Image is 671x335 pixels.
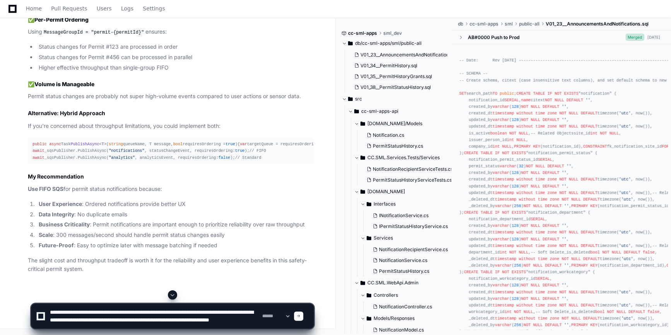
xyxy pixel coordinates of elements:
[32,141,309,161] div: { targetQueue = requiresOrdering ? _fifoQueueUrl : _standardQueueUrl; } _sqsPublisher.PublishAsyn...
[173,142,183,146] span: bool
[240,142,247,146] span: var
[543,104,559,109] span: DEFAULT
[493,177,514,182] span: timestamp
[109,148,144,153] span: "notifications"
[348,39,353,48] svg: Directory
[493,223,509,228] span: varchar
[545,98,552,102] span: NOT
[459,71,488,76] span: -- SCHEMA --
[36,200,314,209] li: : Ordered notifications provide better UX
[559,177,566,182] span: NOT
[364,164,453,175] button: NotificationRecipientServiceTests.cs
[531,250,564,255] span: -- Soft Delete
[97,6,112,11] span: Users
[28,92,314,101] p: Permit status changes are probably not super high-volume events compared to user actions or senso...
[562,184,566,189] span: ''
[581,230,598,235] span: DEFAULT
[493,190,514,195] span: timestamp
[519,257,559,261] span: without time zone
[555,91,562,96] span: NOT
[360,84,431,90] span: V01_38__PermitStatusHistory.sql
[364,130,453,141] button: Notification.cs
[28,122,314,131] p: If you're concerned about throughput limitations, you could implement both:
[219,155,230,160] span: false
[536,164,545,168] span: NULL
[571,204,598,208] span: PRIMARY KEY
[109,142,235,146] span: queueName, T message, requiresOrdering =
[619,124,631,129] span: 'utc'
[360,73,432,80] span: V01_35__PermitHistoryGrants.sql
[533,263,543,268] span: NULL
[583,257,600,261] span: DEFAULT
[581,243,598,248] span: DEFAULT
[569,190,579,195] span: NULL
[493,124,514,129] span: timestamp
[516,243,557,248] span: without time zone
[102,142,104,146] span: T
[49,142,61,146] span: async
[493,230,514,235] span: timestamp
[28,109,314,117] h2: Alternative: Hybrid Approach
[512,210,526,215] span: EXISTS
[360,63,417,69] span: V01_34__PermitHistory.sql
[502,270,509,274] span: NOT
[521,283,528,288] span: NOT
[502,151,509,155] span: NOT
[360,232,458,244] button: Services
[468,34,519,41] div: AB#0000 Push to Prod
[562,223,566,228] span: ''
[495,263,512,268] span: varchar
[36,210,314,219] li: : No duplicate emails
[512,104,519,109] span: 128
[562,197,569,202] span: NOT
[36,241,314,250] li: : Easy to optimize later with message batching if needed
[519,250,528,255] span: NULL
[612,250,621,255] span: NULL
[581,124,598,129] span: DEFAULT
[379,213,429,219] span: INotificationService.cs
[559,124,566,129] span: NOT
[354,185,458,198] button: [DOMAIN_NAME]
[351,71,447,82] button: V01_35__PermitHistoryGrants.sql
[590,250,600,255] span: bool
[28,16,314,24] h3: ✅
[562,257,569,261] span: NOT
[379,223,448,230] span: IPermitStatusHistoryService.cs
[512,184,519,189] span: 128
[521,170,528,175] span: NOT
[567,98,583,102] span: DEFAULT
[516,124,557,129] span: without time zone
[512,270,526,274] span: EXISTS
[519,21,539,27] span: public-all
[569,124,579,129] span: NULL
[512,223,519,228] span: 128
[481,270,493,274] span: TABLE
[32,155,44,160] span: await
[643,250,655,255] span: false
[543,223,559,228] span: DEFAULT
[493,237,509,241] span: varchar
[360,278,365,287] svg: Directory
[500,164,516,168] span: varchar
[121,6,133,11] span: Logs
[569,243,579,248] span: NULL
[373,143,423,149] span: PermitStatusHistory.cs
[500,91,514,96] span: public
[531,104,540,109] span: NULL
[562,104,566,109] span: ''
[370,210,453,221] button: INotificationService.cs
[509,250,516,255] span: NOT
[32,142,237,146] span: Task < >( )
[34,81,94,87] strong: Volume is Manageable
[521,184,528,189] span: NOT
[526,164,533,168] span: NOT
[602,250,609,255] span: NOT
[235,148,245,153] span: true
[373,132,404,138] span: Notification.cs
[351,49,447,60] button: V01_23__AnnouncementsAndNotifications.sql
[360,52,459,58] span: V01_23__AnnouncementsAndNotifications.sql
[493,144,500,149] span: int
[504,21,512,27] span: sml
[571,197,581,202] span: NULL
[28,173,314,180] h2: My Recommendation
